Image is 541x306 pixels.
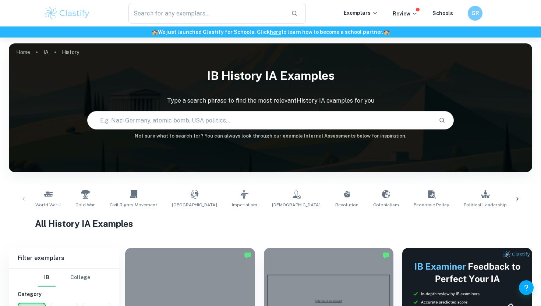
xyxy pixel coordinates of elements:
[393,10,418,18] p: Review
[38,269,90,287] div: Filter type choice
[9,96,532,105] p: Type a search phrase to find the most relevant History IA examples for you
[9,132,532,140] h6: Not sure what to search for? You can always look through our example Internal Assessments below f...
[432,10,453,16] a: Schools
[519,280,534,295] button: Help and Feedback
[382,252,390,259] img: Marked
[88,110,432,131] input: E.g. Nazi Germany, atomic bomb, USA politics...
[464,202,507,208] span: Political Leadership
[344,9,378,17] p: Exemplars
[43,47,49,57] a: IA
[244,252,251,259] img: Marked
[335,202,358,208] span: Revolution
[414,202,449,208] span: Economic Policy
[471,9,480,17] h6: GR
[18,290,110,298] h6: Category
[468,6,482,21] button: GR
[152,29,158,35] span: 🏫
[62,48,79,56] p: History
[44,6,91,21] img: Clastify logo
[270,29,281,35] a: here
[110,202,157,208] span: Civil Rights Movement
[172,202,217,208] span: [GEOGRAPHIC_DATA]
[9,64,532,88] h1: IB History IA examples
[383,29,390,35] span: 🏫
[436,114,448,127] button: Search
[35,202,61,208] span: World War II
[38,269,56,287] button: IB
[373,202,399,208] span: Colonialism
[35,217,506,230] h1: All History IA Examples
[70,269,90,287] button: College
[272,202,321,208] span: [DEMOGRAPHIC_DATA]
[232,202,257,208] span: Imperialism
[75,202,95,208] span: Cold War
[1,28,540,36] h6: We just launched Clastify for Schools. Click to learn how to become a school partner.
[9,248,119,268] h6: Filter exemplars
[128,3,285,24] input: Search for any exemplars...
[16,47,30,57] a: Home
